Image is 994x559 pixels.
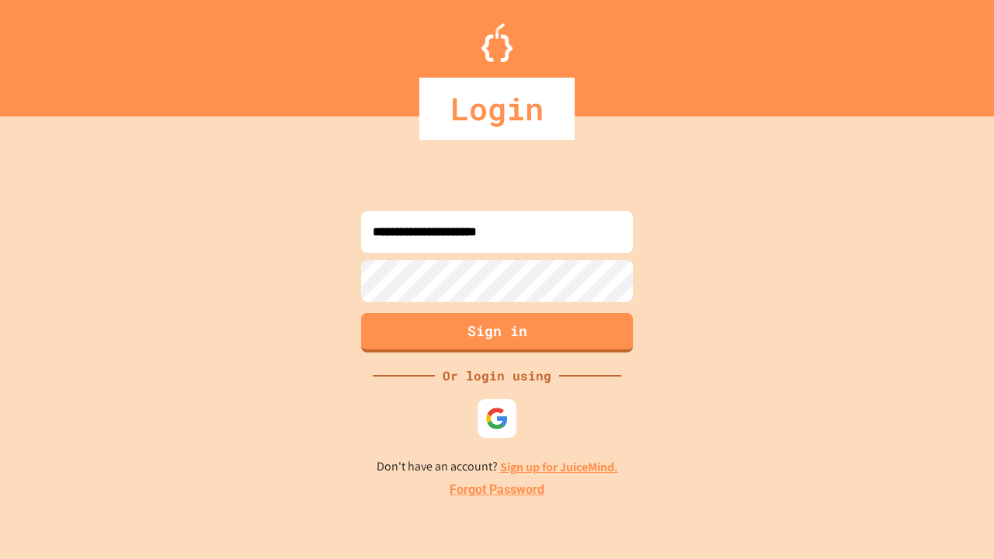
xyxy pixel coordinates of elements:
button: Sign in [361,313,633,352]
div: Login [419,78,575,140]
div: Or login using [435,366,559,385]
img: google-icon.svg [485,407,509,430]
img: Logo.svg [481,23,513,62]
p: Don't have an account? [377,457,618,477]
a: Sign up for JuiceMind. [500,459,618,475]
a: Forgot Password [450,481,544,499]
